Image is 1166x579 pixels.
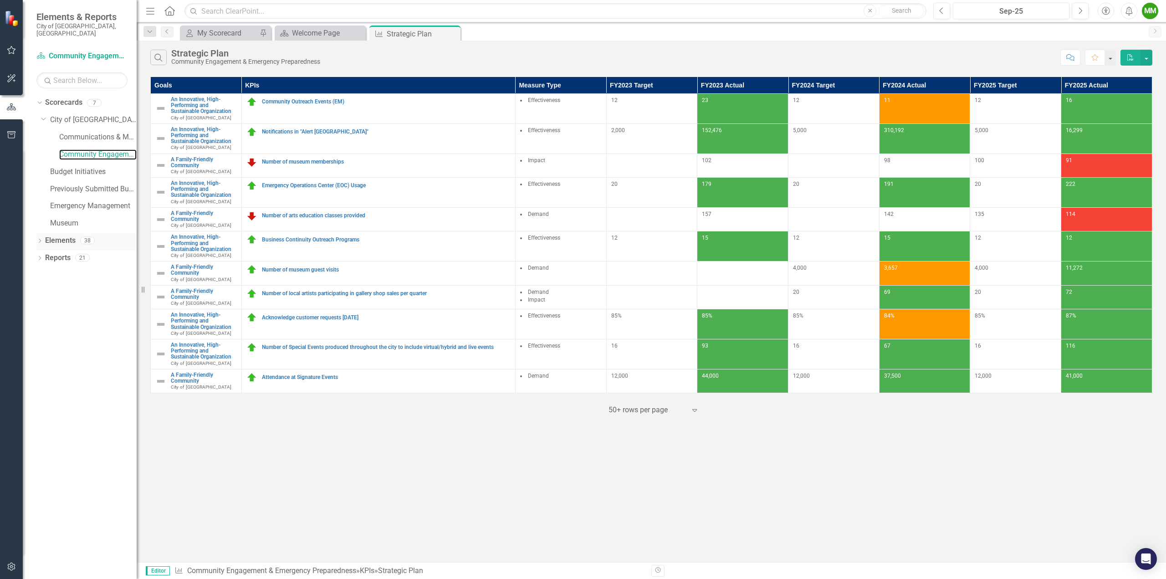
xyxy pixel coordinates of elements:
span: 69 [884,289,890,295]
span: City of [GEOGRAPHIC_DATA] [171,361,231,366]
span: City of [GEOGRAPHIC_DATA] [171,115,231,120]
span: Demand [528,211,549,217]
span: City of [GEOGRAPHIC_DATA] [171,301,231,306]
div: Strategic Plan [171,48,320,58]
div: 21 [75,254,90,262]
img: Not Defined [155,103,166,114]
img: On Target [246,264,257,275]
img: Not Defined [155,241,166,252]
span: 20 [975,289,981,295]
span: 11,272 [1066,265,1083,271]
td: Double-Click to Edit Right Click for Context Menu [241,123,515,154]
td: Double-Click to Edit Right Click for Context Menu [151,309,242,339]
div: 7 [87,99,102,107]
a: An Innovative, High-Performing and Sustainable Organization [171,312,237,330]
td: Double-Click to Edit Right Click for Context Menu [151,369,242,393]
a: An Innovative, High-Performing and Sustainable Organization [171,180,237,199]
span: 4,000 [793,265,807,271]
span: Editor [146,566,170,575]
span: 135 [975,211,984,217]
a: Attendance at Signature Events [262,374,511,380]
span: 15 [702,235,708,241]
span: 15 [884,235,890,241]
span: 12 [793,235,799,241]
span: 85% [793,313,803,319]
img: On Target [246,234,257,245]
img: On Target [246,288,257,299]
div: Sep-25 [956,6,1066,17]
td: Double-Click to Edit [515,339,606,369]
div: Open Intercom Messenger [1135,548,1157,570]
small: City of [GEOGRAPHIC_DATA], [GEOGRAPHIC_DATA] [36,22,128,37]
span: Effectiveness [528,181,560,187]
td: Double-Click to Edit Right Click for Context Menu [151,231,242,261]
span: Demand [528,289,549,295]
td: Double-Click to Edit Right Click for Context Menu [241,207,515,231]
div: 38 [80,237,95,245]
span: 20 [793,181,799,187]
button: MM [1142,3,1158,19]
button: Sep-25 [953,3,1069,19]
img: Not Defined [155,292,166,302]
img: Not Defined [155,187,166,198]
span: 4,000 [975,265,988,271]
a: A Family-Friendly Community [171,264,237,276]
span: 222 [1066,181,1075,187]
span: 93 [702,343,708,349]
img: On Target [246,342,257,353]
img: On Target [246,180,257,191]
img: On Target [246,127,257,138]
a: Previously Submitted Budget Initiatives [50,184,137,195]
span: City of [GEOGRAPHIC_DATA] [171,331,231,336]
td: Double-Click to Edit Right Click for Context Menu [241,154,515,178]
td: Double-Click to Edit Right Click for Context Menu [151,154,242,178]
a: A Family-Friendly Community [171,210,237,222]
td: Double-Click to Edit [515,285,606,309]
td: Double-Click to Edit [515,261,606,286]
span: Effectiveness [528,97,560,103]
img: On Target [246,97,257,108]
td: Double-Click to Edit Right Click for Context Menu [241,178,515,208]
a: City of [GEOGRAPHIC_DATA] [50,115,137,125]
button: Search [879,5,924,17]
span: Effectiveness [528,127,560,133]
span: 16 [611,343,618,349]
span: 91 [1066,157,1072,164]
div: » » [174,566,644,576]
td: Double-Click to Edit Right Click for Context Menu [241,285,515,309]
td: Double-Click to Edit Right Click for Context Menu [241,369,515,393]
a: Number of museum memberships [262,159,511,165]
span: 179 [702,181,711,187]
td: Double-Click to Edit Right Click for Context Menu [151,123,242,154]
td: Double-Click to Edit Right Click for Context Menu [151,207,242,231]
td: Double-Click to Edit Right Click for Context Menu [241,261,515,286]
span: Demand [528,373,549,379]
a: Number of local artists participating in gallery shop sales per quarter [262,291,511,297]
a: Budget Initiatives [50,167,137,177]
a: My Scorecard [182,27,257,39]
td: Double-Click to Edit Right Click for Context Menu [241,339,515,369]
span: 191 [884,181,894,187]
span: Effectiveness [528,313,560,319]
img: Not Defined [155,376,166,387]
span: 41,000 [1066,373,1083,379]
span: City of [GEOGRAPHIC_DATA] [171,199,231,204]
a: Community Engagement & Emergency Preparedness [36,51,128,61]
span: Impact [528,297,545,303]
span: Search [892,7,911,14]
a: A Family-Friendly Community [171,372,237,384]
a: An Innovative, High-Performing and Sustainable Organization [171,342,237,360]
a: Community Engagement & Emergency Preparedness [59,149,137,160]
span: 85% [611,313,622,319]
span: 5,000 [793,127,807,133]
span: 102 [702,157,711,164]
div: Strategic Plan [378,566,423,575]
span: City of [GEOGRAPHIC_DATA] [171,384,231,389]
a: Museum [50,218,137,229]
span: 12 [975,97,981,103]
span: 16,299 [1066,127,1083,133]
span: City of [GEOGRAPHIC_DATA] [171,169,231,174]
a: Emergency Management [50,201,137,211]
span: 12,000 [793,373,810,379]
